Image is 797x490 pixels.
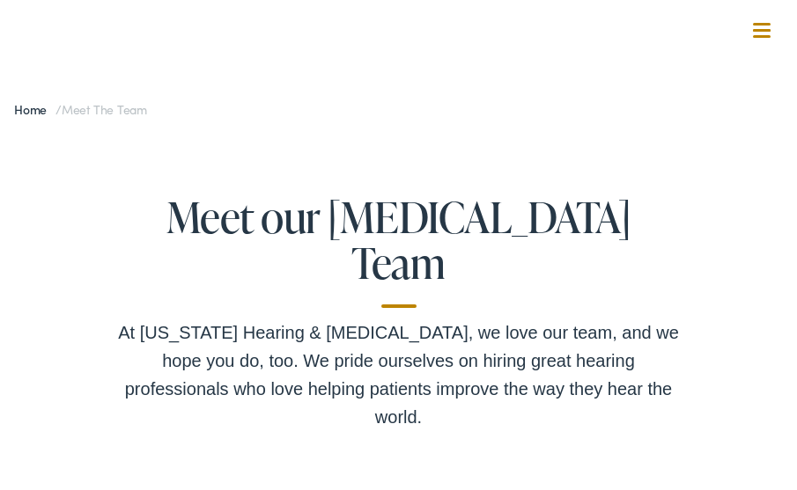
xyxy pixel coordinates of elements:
[14,100,55,118] a: Home
[29,70,781,125] a: What We Offer
[117,318,681,431] div: At [US_STATE] Hearing & [MEDICAL_DATA], we love our team, and we hope you do, too. We pride ourse...
[14,100,147,118] span: /
[117,194,681,309] h1: Meet our [MEDICAL_DATA] Team
[62,100,147,118] span: Meet the Team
